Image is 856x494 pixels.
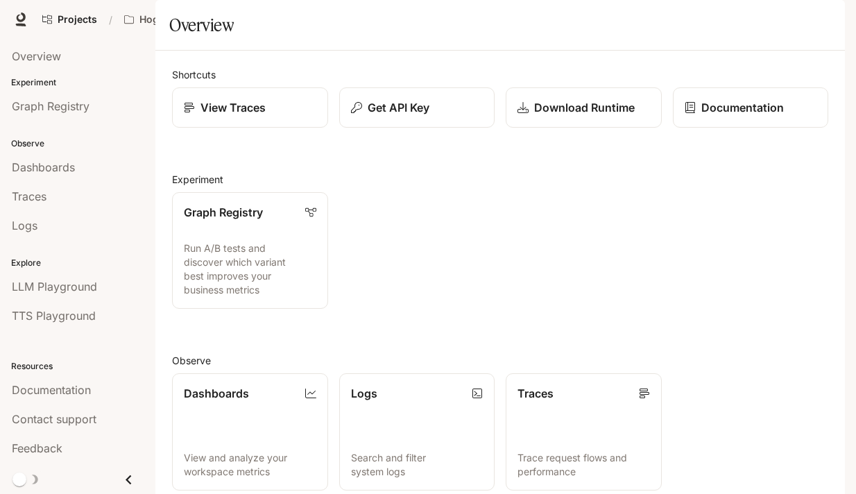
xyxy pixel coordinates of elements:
a: TracesTrace request flows and performance [506,373,662,490]
p: Search and filter system logs [351,451,483,479]
p: Hogsworth [139,14,193,26]
p: Get API Key [368,99,429,116]
a: DashboardsView and analyze your workspace metrics [172,373,328,490]
button: Get API Key [339,87,495,128]
p: View Traces [200,99,266,116]
a: Go to projects [36,6,103,33]
a: Graph RegistryRun A/B tests and discover which variant best improves your business metrics [172,192,328,309]
p: View and analyze your workspace metrics [184,451,316,479]
p: Run A/B tests and discover which variant best improves your business metrics [184,241,316,297]
h2: Observe [172,353,828,368]
p: Graph Registry [184,204,263,221]
span: Projects [58,14,97,26]
button: Open workspace menu [118,6,214,33]
div: / [103,12,118,27]
h1: Overview [169,11,234,39]
a: Download Runtime [506,87,662,128]
p: Traces [517,385,554,402]
p: Download Runtime [534,99,635,116]
p: Documentation [701,99,784,116]
p: Dashboards [184,385,249,402]
a: Documentation [673,87,829,128]
p: Logs [351,385,377,402]
a: View Traces [172,87,328,128]
h2: Shortcuts [172,67,828,82]
h2: Experiment [172,172,828,187]
p: Trace request flows and performance [517,451,650,479]
a: LogsSearch and filter system logs [339,373,495,490]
